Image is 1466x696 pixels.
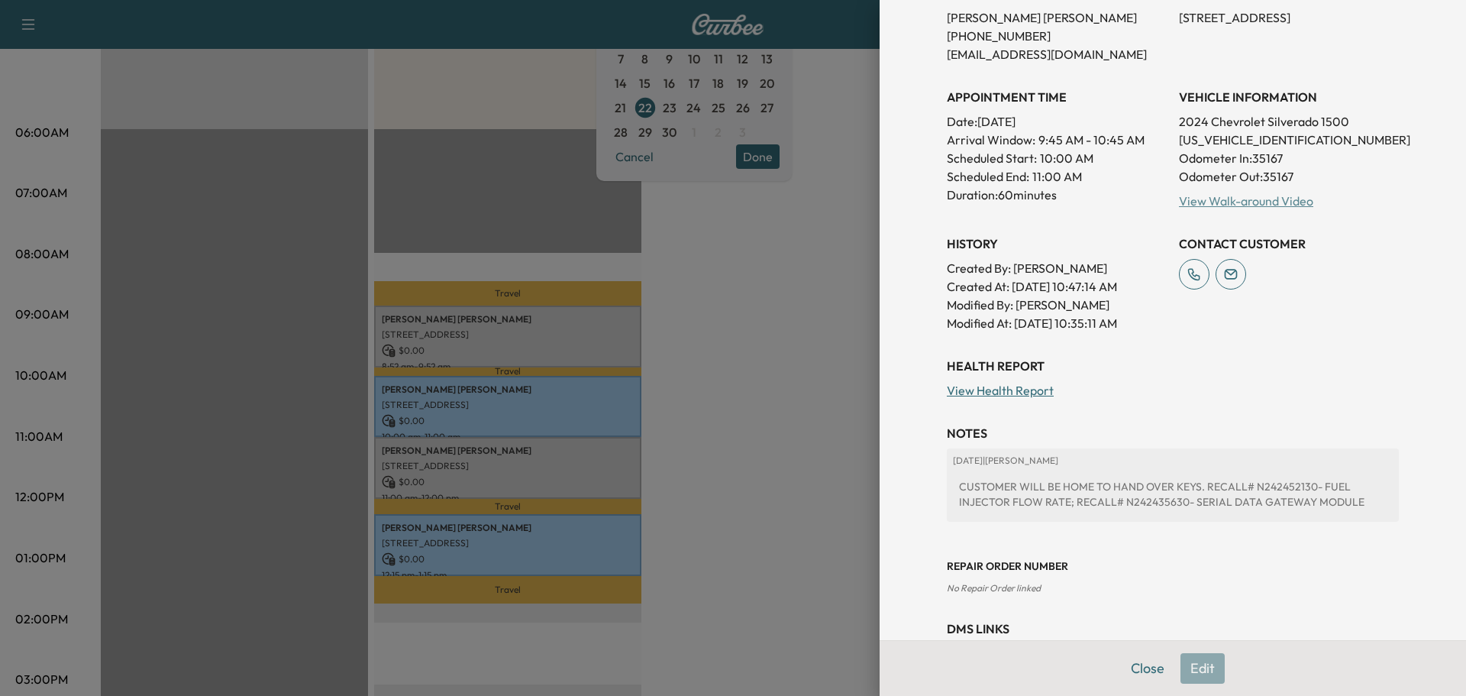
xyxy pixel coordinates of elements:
p: Arrival Window: [947,131,1167,149]
div: CUSTOMER WILL BE HOME TO HAND OVER KEYS. RECALL# N242452130- FUEL INJECTOR FLOW RATE; RECALL# N24... [953,473,1393,516]
button: Close [1121,653,1174,684]
p: [PERSON_NAME] [PERSON_NAME] [947,8,1167,27]
p: [PHONE_NUMBER] [947,27,1167,45]
p: [DATE] | [PERSON_NAME] [953,455,1393,467]
span: No Repair Order linked [947,582,1041,594]
h3: VEHICLE INFORMATION [1179,88,1399,106]
h3: DMS Links [947,620,1399,638]
p: Modified At : [DATE] 10:35:11 AM [947,314,1167,332]
a: View Health Report [947,383,1054,398]
p: 2024 Chevrolet Silverado 1500 [1179,112,1399,131]
a: View Walk-around Video [1179,193,1313,209]
p: Scheduled End: [947,167,1029,186]
p: Odometer Out: 35167 [1179,167,1399,186]
h3: History [947,235,1167,253]
p: [EMAIL_ADDRESS][DOMAIN_NAME] [947,45,1167,63]
p: Created At : [DATE] 10:47:14 AM [947,277,1167,296]
p: Duration: 60 minutes [947,186,1167,204]
p: Scheduled Start: [947,149,1037,167]
p: Odometer In: 35167 [1179,149,1399,167]
span: 9:45 AM - 10:45 AM [1038,131,1145,149]
h3: Health Report [947,357,1399,375]
p: Modified By : [PERSON_NAME] [947,296,1167,314]
p: [STREET_ADDRESS] [1179,8,1399,27]
p: Created By : [PERSON_NAME] [947,259,1167,277]
h3: Repair Order number [947,558,1399,574]
p: 10:00 AM [1040,149,1093,167]
h3: APPOINTMENT TIME [947,88,1167,106]
h3: CONTACT CUSTOMER [1179,235,1399,253]
p: 11:00 AM [1032,167,1082,186]
p: Date: [DATE] [947,112,1167,131]
h3: NOTES [947,424,1399,442]
p: [US_VEHICLE_IDENTIFICATION_NUMBER] [1179,131,1399,149]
